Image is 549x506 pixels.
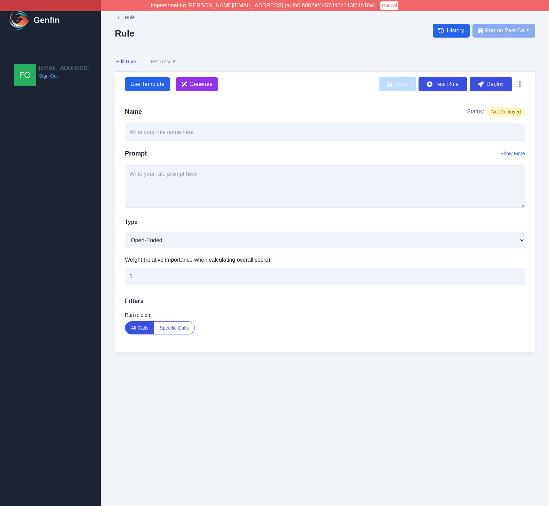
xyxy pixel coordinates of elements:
label: Type [125,218,137,226]
h3: Filters [125,296,525,306]
span: / [118,14,119,23]
button: Test Results [149,53,178,71]
label: Weight (relative importance when calculating overall score) [125,256,525,264]
h2: Prompt [125,149,147,158]
button: Cancel [380,1,398,10]
button: Save [379,77,416,91]
h2: Name [125,107,142,117]
a: Sign Out [39,72,89,79]
span: History [447,26,464,35]
img: founders@genfin.ai [14,64,36,86]
button: Run on Past Calls [472,24,535,38]
a: History [433,24,470,38]
h2: Rule [115,28,135,39]
span: Run on Past Calls [485,26,530,35]
h2: [EMAIL_ADDRESS] [39,64,89,72]
button: Use Template [125,77,170,91]
span: Status: [467,108,484,116]
button: Edit Rule [115,53,137,71]
span: Rule [125,14,135,21]
span: Generate [190,80,213,88]
h1: Genfin [33,15,60,26]
img: Logo [8,9,31,31]
label: Run rule on: [125,311,525,318]
button: Deploy [470,77,512,91]
button: All Calls [125,322,154,334]
button: Generate [176,77,218,91]
span: Not Deployed [487,107,525,117]
button: Specific Calls [154,322,194,334]
input: Write your rule name here [125,124,525,141]
button: Show More [500,150,525,157]
button: Test Rule [419,77,467,91]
